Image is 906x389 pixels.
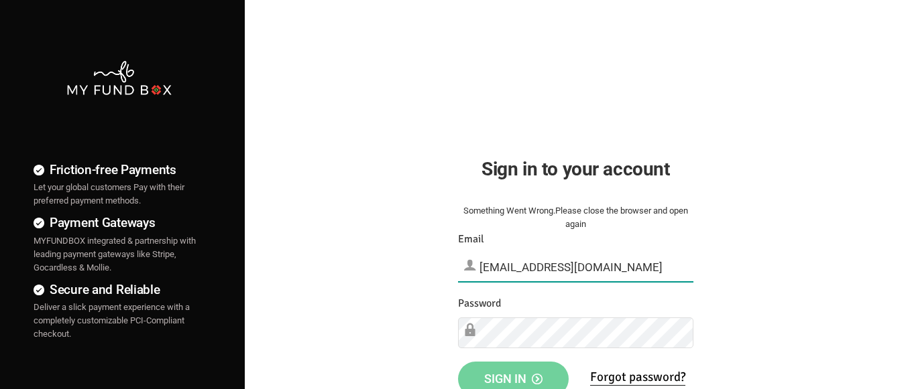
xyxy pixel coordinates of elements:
h2: Sign in to your account [458,155,693,183]
input: Email [458,252,693,282]
span: Sign in [484,372,543,386]
h4: Friction-free Payments [34,160,205,179]
div: Something Went Wrong.Please close the browser and open again [458,204,693,231]
label: Email [458,231,484,248]
h4: Payment Gateways [34,213,205,232]
span: Let your global customers Pay with their preferred payment methods. [34,182,184,206]
img: mfbwhite.png [66,60,173,96]
label: Password [458,295,501,312]
span: Deliver a slick payment experience with a completely customizable PCI-Compliant checkout. [34,302,190,339]
span: MYFUNDBOX integrated & partnership with leading payment gateways like Stripe, Gocardless & Mollie. [34,236,196,273]
h4: Secure and Reliable [34,280,205,299]
a: Forgot password? [590,369,685,386]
